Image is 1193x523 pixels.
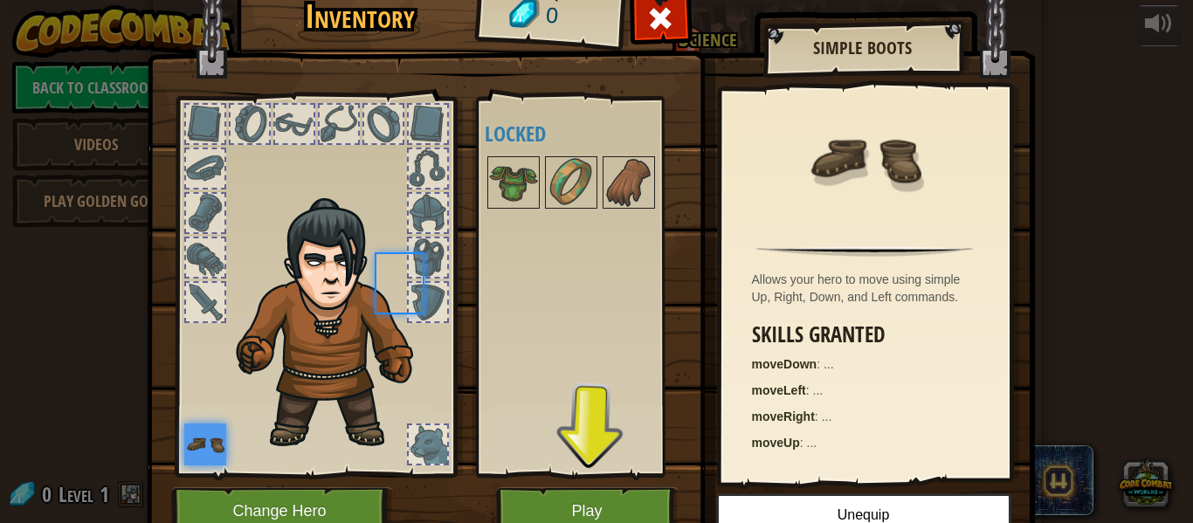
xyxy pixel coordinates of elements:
strong: moveRight [752,409,815,423]
strong: moveLeft [752,383,806,397]
span: : [817,357,824,371]
h4: Locked [485,122,691,145]
img: portrait.png [547,158,596,207]
img: portrait.png [184,423,226,465]
img: portrait.png [489,158,538,207]
h2: Simple Boots [781,38,945,58]
img: portrait.png [808,102,921,216]
strong: moveUp [752,436,800,450]
span: ... [813,383,824,397]
span: : [806,383,813,397]
div: Allows your hero to move using simple Up, Right, Down, and Left commands. [752,271,987,306]
h3: Skills Granted [752,323,987,347]
img: hr.png [756,246,972,257]
img: hair_2.png [228,197,442,451]
span: ... [807,436,817,450]
img: portrait.png [604,158,653,207]
span: : [800,436,807,450]
span: ... [822,409,832,423]
span: ... [824,357,834,371]
strong: moveDown [752,357,817,371]
span: : [815,409,822,423]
